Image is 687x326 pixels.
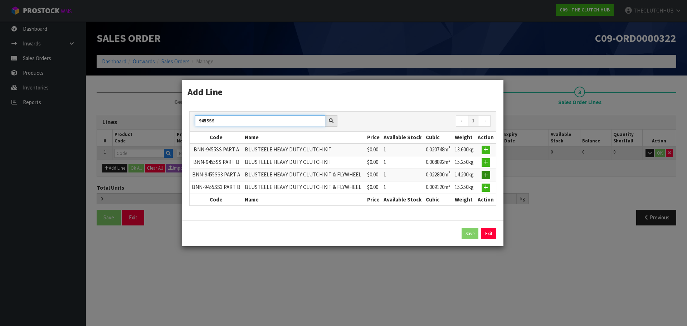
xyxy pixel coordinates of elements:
h3: Add Line [187,85,498,98]
td: 13.600kg [453,143,476,156]
td: $0.00 [365,181,382,194]
td: 1 [382,169,424,181]
td: 0.020748m [424,143,453,156]
th: Code [190,132,243,143]
td: 1 [382,143,424,156]
nav: Page navigation [348,115,491,128]
button: Save [462,228,478,239]
sup: 3 [448,158,450,163]
th: Name [243,132,365,143]
td: BLUSTEELE HEAVY DUTY CLUTCH KIT [243,156,365,169]
th: Price [365,194,382,205]
input: Search products [195,115,325,126]
th: Available Stock [382,132,424,143]
td: 15.250kg [453,156,476,169]
th: Name [243,194,365,205]
a: Exit [481,228,496,239]
a: 1 [468,115,478,127]
td: 1 [382,181,424,194]
th: Action [476,194,496,205]
td: $0.00 [365,143,382,156]
th: Code [190,194,243,205]
a: → [478,115,491,127]
th: Weight [453,132,476,143]
td: 15.250kg [453,181,476,194]
th: Cubic [424,194,453,205]
td: BNN-9455SS3 PART B [190,181,243,194]
td: BNN-9455SS PART A [190,143,243,156]
a: ← [456,115,468,127]
td: 0.009120m [424,181,453,194]
td: 0.022800m [424,169,453,181]
sup: 3 [448,170,450,175]
td: $0.00 [365,156,382,169]
th: Action [476,132,496,143]
td: 14.200kg [453,169,476,181]
th: Weight [453,194,476,205]
td: 0.008892m [424,156,453,169]
sup: 3 [448,145,450,150]
th: Cubic [424,132,453,143]
td: 1 [382,156,424,169]
th: Price [365,132,382,143]
td: $0.00 [365,169,382,181]
td: BNN-9455SS PART B [190,156,243,169]
td: BLUSTEELE HEAVY DUTY CLUTCH KIT & FLYWHEEL [243,169,365,181]
th: Available Stock [382,194,424,205]
sup: 3 [448,183,450,188]
td: BLUSTEELE HEAVY DUTY CLUTCH KIT [243,143,365,156]
td: BLUSTEELE HEAVY DUTY CLUTCH KIT & FLYWHEEL [243,181,365,194]
td: BNN-9455SS3 PART A [190,169,243,181]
